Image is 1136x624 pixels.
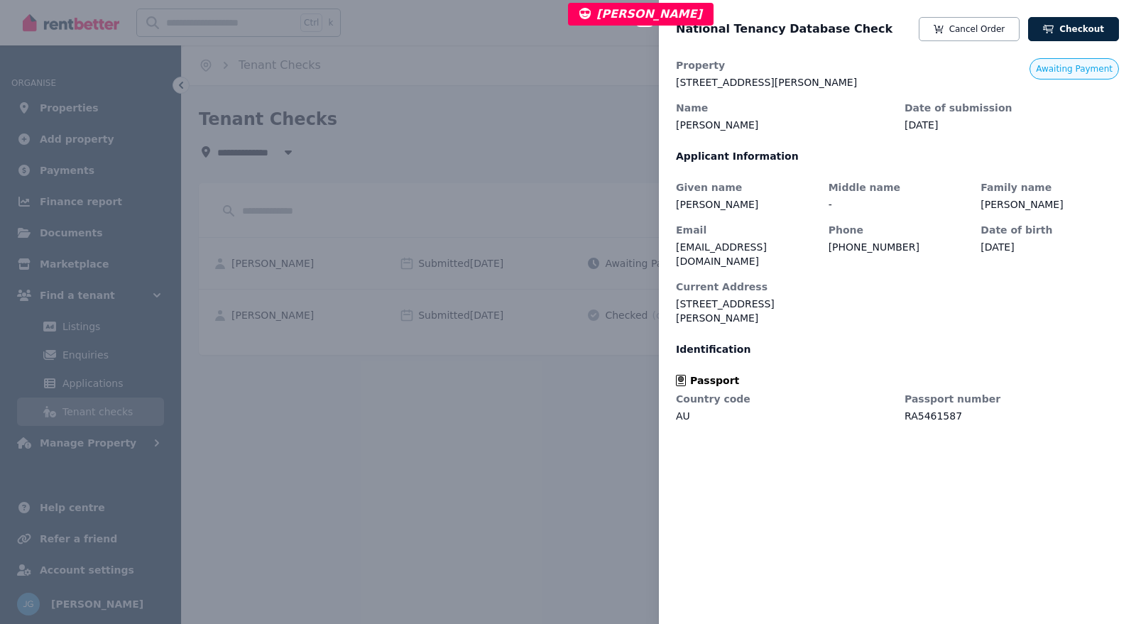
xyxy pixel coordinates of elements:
dt: Passport number [905,392,1119,406]
h3: Applicant Information [676,146,1119,166]
dd: [DATE] [905,118,1119,132]
dt: Country code [676,392,890,406]
dt: Current Address [676,280,814,294]
dd: [STREET_ADDRESS][PERSON_NAME] [676,75,1119,89]
span: National Tenancy Database Check [676,21,892,38]
h3: Identification [676,339,1119,359]
dt: Date of birth [981,223,1119,237]
dt: Phone [829,223,967,237]
dd: [PERSON_NAME] [981,197,1119,212]
dd: [STREET_ADDRESS][PERSON_NAME] [676,297,814,325]
dt: Property [676,58,1119,72]
dt: Date of submission [905,101,1119,115]
dd: [EMAIL_ADDRESS][DOMAIN_NAME] [676,240,814,268]
dt: Name [676,101,890,115]
button: Cancel Order [919,17,1020,41]
span: Awaiting Payment [1036,63,1113,75]
dd: RA5461587 [905,409,1119,423]
dd: [PERSON_NAME] [676,118,890,132]
dt: Family name [981,180,1119,195]
dd: [PERSON_NAME] [676,197,814,212]
dt: Email [676,223,814,237]
dd: [PHONE_NUMBER] [829,240,967,254]
dt: Middle name [829,180,967,195]
dd: - [829,197,967,212]
a: Checkout [1028,17,1119,41]
dd: [DATE] [981,240,1119,254]
dt: Given name [676,180,814,195]
dd: AU [676,409,890,423]
span: Passport [690,373,739,388]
